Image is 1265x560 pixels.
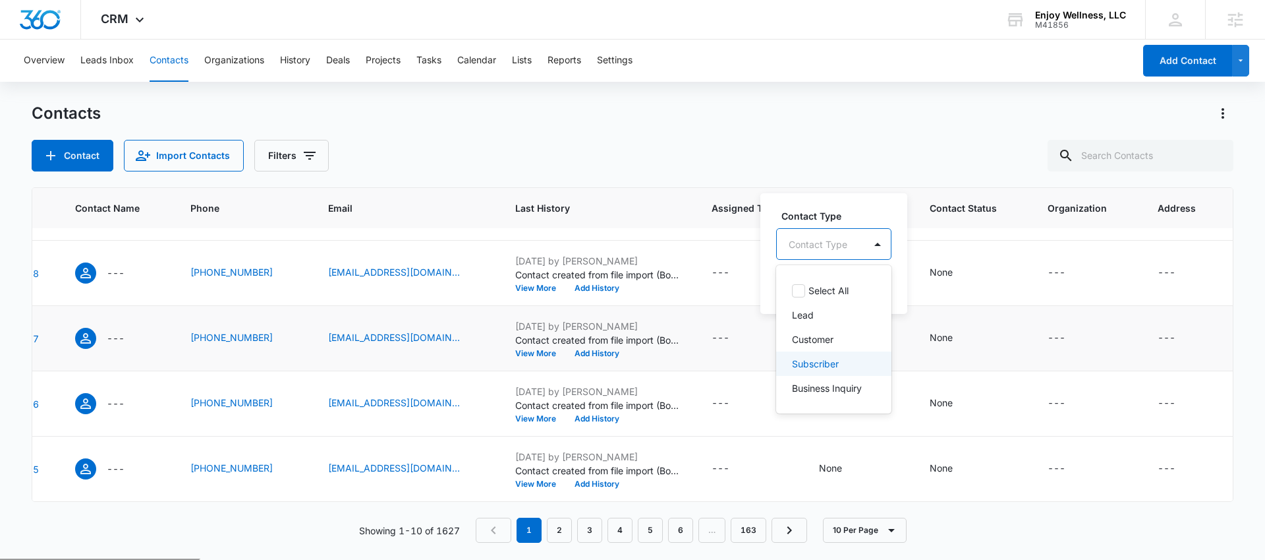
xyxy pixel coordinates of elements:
p: Contact created from file import (Boulevard Client List (1).csv): -- [515,398,680,412]
div: --- [1048,330,1065,346]
p: Contact created from file import (Boulevard Client List (1).csv): -- [515,268,680,282]
div: Contact Status - None - Select to Edit Field [930,461,976,477]
a: Page 4 [607,518,632,543]
div: Address - - Select to Edit Field [1158,330,1199,346]
div: Keywords by Traffic [146,78,222,86]
a: Page 6 [668,518,693,543]
em: 1 [517,518,542,543]
img: logo_orange.svg [21,21,32,32]
div: Organization - - Select to Edit Field [1048,265,1089,281]
div: --- [712,330,729,346]
div: Organization - - Select to Edit Field [1048,461,1089,477]
button: Reports [548,40,581,82]
div: Contact Status - None - Select to Edit Field [930,265,976,281]
div: Address - - Select to Edit Field [1158,461,1199,477]
div: Phone - 13027840769 - Select to Edit Field [190,265,296,281]
a: Next Page [772,518,807,543]
button: Leads Inbox [80,40,134,82]
a: [PHONE_NUMBER] [190,330,273,344]
div: Assigned To - - Select to Edit Field [712,265,753,281]
span: Email [328,201,464,215]
span: Assigned To [712,201,768,215]
button: Add History [565,415,629,423]
div: Email - vamvajasmk@gmail.com - Select to Edit Field [328,330,484,346]
button: Lists [512,40,532,82]
div: Phone - 14434729653 - Select to Edit Field [190,461,296,477]
div: Contact Type - None - Select to Edit Field [819,461,866,477]
div: Address - - Select to Edit Field [1158,396,1199,412]
div: account id [1035,20,1126,30]
div: Contact Name - - Select to Edit Field [75,458,148,480]
div: Contact Status - None - Select to Edit Field [930,396,976,412]
div: Phone - 13028579133 - Select to Edit Field [190,330,296,346]
button: Add History [565,350,629,358]
p: --- [107,266,125,280]
label: Contact Type [781,209,897,223]
button: Import Contacts [124,140,244,171]
button: Overview [24,40,65,82]
a: [EMAIL_ADDRESS][DOMAIN_NAME] [328,461,460,475]
span: Contact Status [930,201,997,215]
button: View More [515,480,565,488]
button: Settings [597,40,632,82]
button: Projects [366,40,401,82]
button: Organizations [204,40,264,82]
div: v 4.0.25 [37,21,65,32]
p: Showing 1-10 of 1627 [359,524,460,538]
button: View More [515,350,565,358]
div: Contact Status - None - Select to Edit Field [930,330,976,346]
button: Add Contact [32,140,113,171]
div: Contact Name - - Select to Edit Field [75,328,148,349]
p: Customer [792,332,833,346]
div: Email - v.hernandez39@icloud.com - Select to Edit Field [328,396,484,412]
p: [DATE] by [PERSON_NAME] [515,254,680,268]
div: --- [1158,265,1175,281]
div: Contact Name - - Select to Edit Field [75,393,148,414]
p: Contact created from file import (Boulevard Client List (1).csv): -- [515,464,680,478]
div: --- [1158,396,1175,412]
p: [DATE] by [PERSON_NAME] [515,450,680,464]
button: Tasks [416,40,441,82]
div: Contact Name - - Select to Edit Field [75,263,148,284]
a: [EMAIL_ADDRESS][DOMAIN_NAME] [328,330,460,344]
div: account name [1035,10,1126,20]
span: Last History [515,201,661,215]
p: Lead [792,308,814,322]
button: Calendar [457,40,496,82]
button: Filters [254,140,329,171]
p: --- [107,331,125,345]
div: Address - - Select to Edit Field [1158,265,1199,281]
div: None [930,396,953,410]
div: Organization - - Select to Edit Field [1048,396,1089,412]
div: --- [1158,461,1175,477]
button: Add History [565,284,629,292]
a: Page 5 [638,518,663,543]
div: Assigned To - - Select to Edit Field [712,396,753,412]
p: [DATE] by [PERSON_NAME] [515,385,680,398]
div: None [930,461,953,475]
div: --- [1048,396,1065,412]
p: --- [107,462,125,476]
button: Add Contact [1143,45,1232,77]
div: --- [712,461,729,477]
p: Business Inquiry [792,381,862,395]
button: Add History [565,480,629,488]
button: 10 Per Page [823,518,907,543]
a: [EMAIL_ADDRESS][DOMAIN_NAME] [328,396,460,410]
button: Deals [326,40,350,82]
span: CRM [101,12,128,26]
img: website_grey.svg [21,34,32,45]
img: tab_domain_overview_orange.svg [36,77,46,87]
a: [PHONE_NUMBER] [190,265,273,279]
a: [PHONE_NUMBER] [190,396,273,410]
p: [DATE] by [PERSON_NAME] [515,319,680,333]
div: Domain Overview [50,78,118,86]
div: --- [1048,461,1065,477]
div: None [930,265,953,279]
button: View More [515,415,565,423]
a: Page 3 [577,518,602,543]
div: None [930,330,953,344]
div: Domain: [DOMAIN_NAME] [34,34,145,45]
nav: Pagination [476,518,807,543]
span: Phone [190,201,277,215]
